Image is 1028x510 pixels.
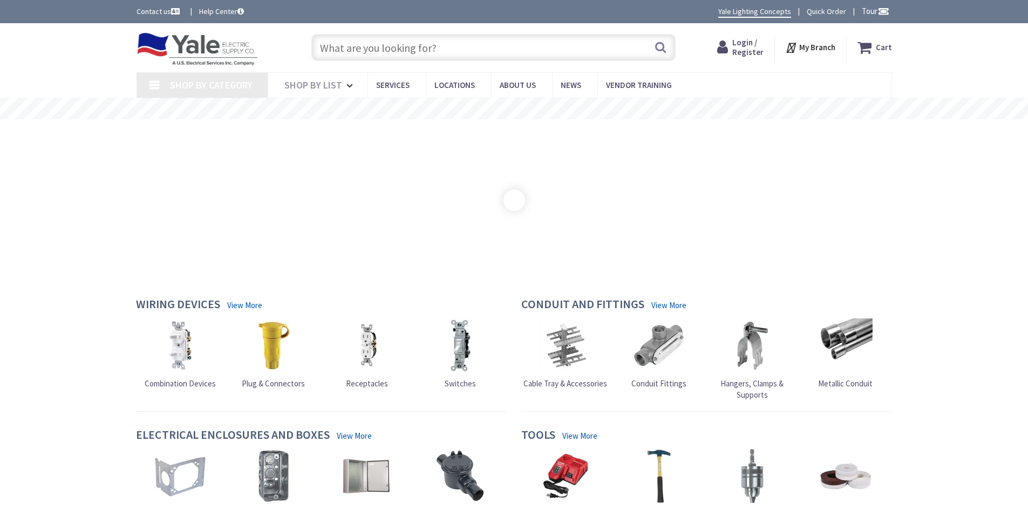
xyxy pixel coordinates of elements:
img: Batteries & Chargers [539,449,593,503]
span: Shop By List [284,79,342,91]
img: Plug & Connectors [247,318,301,372]
h4: Tools [521,428,555,444]
span: Hangers, Clamps & Supports [720,378,784,400]
a: View More [337,430,372,441]
a: Quick Order [807,6,846,17]
img: Combination Devices [153,318,207,372]
h4: Wiring Devices [136,297,220,313]
a: Cable Tray & Accessories Cable Tray & Accessories [523,318,607,389]
a: View More [227,300,262,311]
span: Combination Devices [145,378,216,389]
span: Tour [862,6,889,16]
a: Receptacles Receptacles [340,318,394,389]
span: Receptacles [346,378,388,389]
a: View More [562,430,597,441]
img: Conduit Fittings [632,318,686,372]
a: Switches Switches [433,318,487,389]
img: Cable Tray & Accessories [539,318,593,372]
img: Hangers, Clamps & Supports [725,318,779,372]
a: Combination Devices Combination Devices [145,318,216,389]
img: Receptacles [340,318,394,372]
div: My Branch [785,38,835,57]
input: What are you looking for? [311,34,676,61]
a: Contact us [137,6,182,17]
img: Hand Tools [632,449,686,503]
span: Conduit Fittings [631,378,686,389]
img: Explosion-Proof Boxes & Accessories [433,449,487,503]
img: Box Hardware & Accessories [153,449,207,503]
a: Conduit Fittings Conduit Fittings [631,318,686,389]
img: Yale Electric Supply Co. [137,32,258,66]
span: Cable Tray & Accessories [523,378,607,389]
a: Cart [857,38,892,57]
a: Login / Register [717,38,764,57]
strong: My Branch [799,42,835,52]
span: Locations [434,80,475,90]
img: Switches [433,318,487,372]
img: Device Boxes [247,449,301,503]
a: Yale Lighting Concepts [718,6,791,18]
span: Vendor Training [606,80,672,90]
img: Adhesive, Sealant & Tapes [819,449,873,503]
a: View More [651,300,686,311]
span: About Us [500,80,536,90]
span: Plug & Connectors [242,378,305,389]
img: Tool Attachments & Accessories [725,449,779,503]
span: Switches [445,378,476,389]
a: Hangers, Clamps & Supports Hangers, Clamps & Supports [708,318,796,401]
img: Metallic Conduit [819,318,873,372]
span: Metallic Conduit [818,378,873,389]
img: Enclosures & Cabinets [340,449,394,503]
strong: Cart [876,38,892,57]
span: Services [376,80,410,90]
a: Metallic Conduit Metallic Conduit [818,318,873,389]
span: Login / Register [732,37,764,57]
h4: Conduit and Fittings [521,297,644,313]
a: Help Center [199,6,244,17]
h4: Electrical Enclosures and Boxes [136,428,330,444]
span: News [561,80,581,90]
a: Plug & Connectors Plug & Connectors [242,318,305,389]
span: Shop By Category [170,79,253,91]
